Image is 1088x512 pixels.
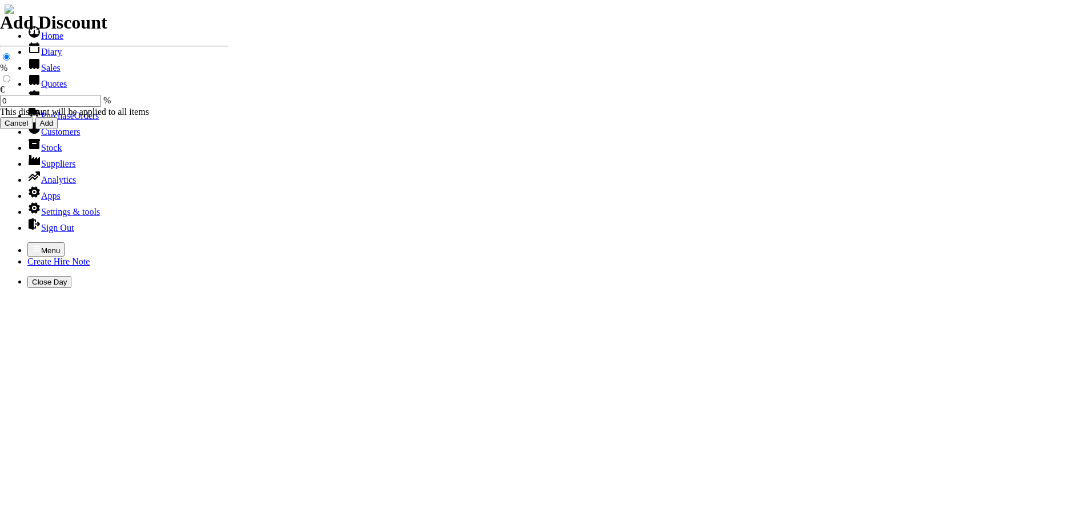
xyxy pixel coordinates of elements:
button: Close Day [27,276,71,288]
a: Sign Out [27,223,74,233]
li: Suppliers [27,153,1083,169]
li: Stock [27,137,1083,153]
input: Add [35,117,58,129]
input: % [3,53,10,61]
a: Stock [27,143,62,153]
a: Analytics [27,175,76,185]
a: Suppliers [27,159,75,169]
input: € [3,75,10,82]
li: Hire Notes [27,89,1083,105]
span: % [103,95,111,105]
a: Create Hire Note [27,257,90,266]
button: Menu [27,242,65,257]
a: Settings & tools [27,207,100,217]
li: Sales [27,57,1083,73]
a: Customers [27,127,80,137]
a: Apps [27,191,61,201]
